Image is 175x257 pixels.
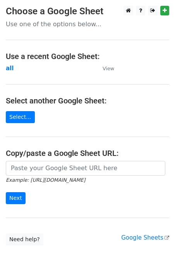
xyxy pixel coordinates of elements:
[6,192,26,204] input: Next
[6,6,169,17] h3: Choose a Google Sheet
[6,161,165,176] input: Paste your Google Sheet URL here
[6,52,169,61] h4: Use a recent Google Sheet:
[95,65,114,72] a: View
[6,149,169,158] h4: Copy/paste a Google Sheet URL:
[6,65,14,72] a: all
[6,233,43,245] a: Need help?
[6,96,169,105] h4: Select another Google Sheet:
[121,234,169,241] a: Google Sheets
[6,177,85,183] small: Example: [URL][DOMAIN_NAME]
[6,20,169,28] p: Use one of the options below...
[6,111,35,123] a: Select...
[103,66,114,71] small: View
